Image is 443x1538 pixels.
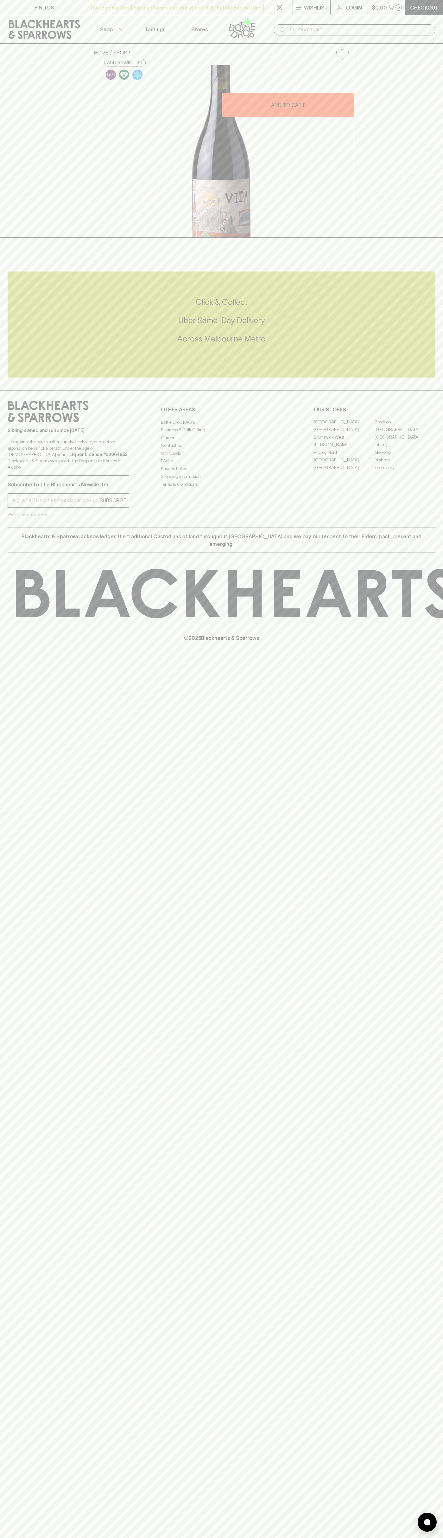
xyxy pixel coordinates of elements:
[104,59,146,66] button: Add to wishlist
[8,272,435,378] div: Call to action block
[314,464,375,472] a: [GEOGRAPHIC_DATA]
[314,426,375,434] a: [GEOGRAPHIC_DATA]
[222,93,354,117] button: ADD TO CART
[133,15,177,43] a: Tastings
[289,25,430,35] input: Try "Pinot noir"
[89,15,133,43] button: Shop
[397,6,400,9] p: 0
[161,442,282,449] a: Contact Us
[346,4,362,11] p: Login
[8,439,129,470] p: It is against the law to sell or supply alcohol to, or to obtain alcohol on behalf of a person un...
[304,4,328,11] p: Wishlist
[8,511,129,517] p: We will never spam you
[334,46,351,62] button: Add to wishlist
[104,68,117,81] a: Some may call it natural, others minimum intervention, either way, it’s hands off & maybe even a ...
[145,26,165,33] p: Tastings
[94,50,109,55] a: HOME
[12,533,431,548] p: Blackhearts & Sparrows acknowledges the traditional Custodians of land throughout [GEOGRAPHIC_DAT...
[375,441,435,449] a: Fitzroy
[375,434,435,441] a: [GEOGRAPHIC_DATA]
[8,297,435,307] h5: Click & Collect
[375,449,435,456] a: Geelong
[97,494,129,507] button: SUBSCRIBE
[119,70,129,80] img: Vegan
[161,465,282,472] a: Privacy Policy
[8,334,435,344] h5: Across Melbourne Metro
[177,15,222,43] a: Stores
[161,434,282,441] a: Careers
[161,418,282,426] a: Bottle Drop FAQ's
[372,4,387,11] p: $0.00
[100,497,126,504] p: SUBSCRIBE
[100,26,113,33] p: Shop
[117,68,131,81] a: Made without the use of any animal products.
[314,441,375,449] a: [PERSON_NAME]
[89,65,354,237] img: 41290.png
[8,427,129,434] p: Sibling owned and run since [DATE]
[191,26,208,33] p: Stores
[161,406,282,413] p: OTHER AREAS
[8,315,435,326] h5: Uber Same-Day Delivery
[161,426,282,434] a: Business & Bulk Gifting
[424,1519,430,1525] img: bubble-icon
[13,495,97,505] input: e.g. jane@blackheartsandsparrows.com.au
[314,434,375,441] a: Brunswick West
[106,70,116,80] img: Lo-Fi
[161,480,282,488] a: Terms & Conditions
[113,50,127,55] a: SHOP
[69,452,128,457] strong: Liquor License #32064953
[314,418,375,426] a: [GEOGRAPHIC_DATA]
[375,464,435,472] a: Thornbury
[161,449,282,457] a: Gift Cards
[410,4,439,11] p: Checkout
[314,456,375,464] a: [GEOGRAPHIC_DATA]
[131,68,144,81] a: Wonderful as is, but a slight chill will enhance the aromatics and give it a beautiful crunch.
[161,473,282,480] a: Shipping Information
[375,456,435,464] a: Prahran
[375,426,435,434] a: [GEOGRAPHIC_DATA]
[35,4,54,11] p: FIND US
[161,457,282,465] a: FAQ's
[375,418,435,426] a: Braddon
[314,406,435,413] p: OUR STORES
[132,70,142,80] img: Chilled Red
[8,481,129,488] p: Subscribe to The Blackhearts Newsletter
[271,101,305,109] p: ADD TO CART
[314,449,375,456] a: Fitzroy North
